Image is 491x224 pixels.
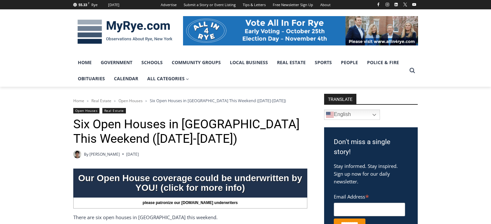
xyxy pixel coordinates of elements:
[126,151,139,157] time: [DATE]
[73,117,307,146] h1: Six Open Houses in [GEOGRAPHIC_DATA] This Weekend ([DATE]-[DATE])
[87,99,89,103] span: >
[310,54,336,71] a: Sports
[147,75,189,82] span: All Categories
[84,151,88,157] span: By
[73,98,84,103] a: Home
[78,2,87,7] span: 55.33
[73,213,307,221] p: There are six open houses in [GEOGRAPHIC_DATA] this weekend.
[137,54,167,71] a: Schools
[183,16,418,45] img: All in for Rye
[73,97,307,104] nav: Breadcrumbs
[150,98,286,103] span: Six Open Houses in [GEOGRAPHIC_DATA] This Weekend ([DATE]-[DATE])
[334,162,408,185] p: Stay informed. Stay inspired. Sign up now for our daily newsletter.
[334,190,405,202] label: Email Address
[91,98,111,103] a: Real Estate
[73,108,100,113] a: Open Houses
[73,150,81,158] img: Patel, Devan - bio cropped 200x200
[410,1,418,8] a: YouTube
[102,108,126,113] a: Real Estate
[363,54,404,71] a: Police & Fire
[89,151,120,157] a: [PERSON_NAME]
[73,198,307,209] div: please patronize our [DOMAIN_NAME] underwriters
[324,94,356,104] strong: TRANSLATE
[91,2,97,8] div: Rye
[114,99,116,103] span: >
[406,65,418,76] button: View Search Form
[143,71,194,87] a: All Categories
[401,1,409,8] a: X
[324,110,380,120] a: English
[384,1,391,8] a: Instagram
[73,71,109,87] a: Obituaries
[272,54,310,71] a: Real Estate
[392,1,400,8] a: Linkedin
[109,71,143,87] a: Calendar
[96,54,137,71] a: Government
[334,137,408,157] h3: Don't miss a single story!
[167,54,225,71] a: Community Groups
[336,54,363,71] a: People
[326,111,334,119] img: en
[73,150,81,158] a: Author image
[73,54,406,87] nav: Primary Navigation
[73,169,307,209] a: Our Open House coverage could be underwritten by YOU! (click for more info) please patronize our ...
[118,98,143,103] a: Open Houses
[374,1,382,8] a: Facebook
[73,15,177,49] img: MyRye.com
[73,170,307,196] div: Our Open House coverage could be underwritten by YOU! (click for more info)
[145,99,147,103] span: >
[108,2,119,8] div: [DATE]
[88,1,89,5] span: F
[225,54,272,71] a: Local Business
[73,54,96,71] a: Home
